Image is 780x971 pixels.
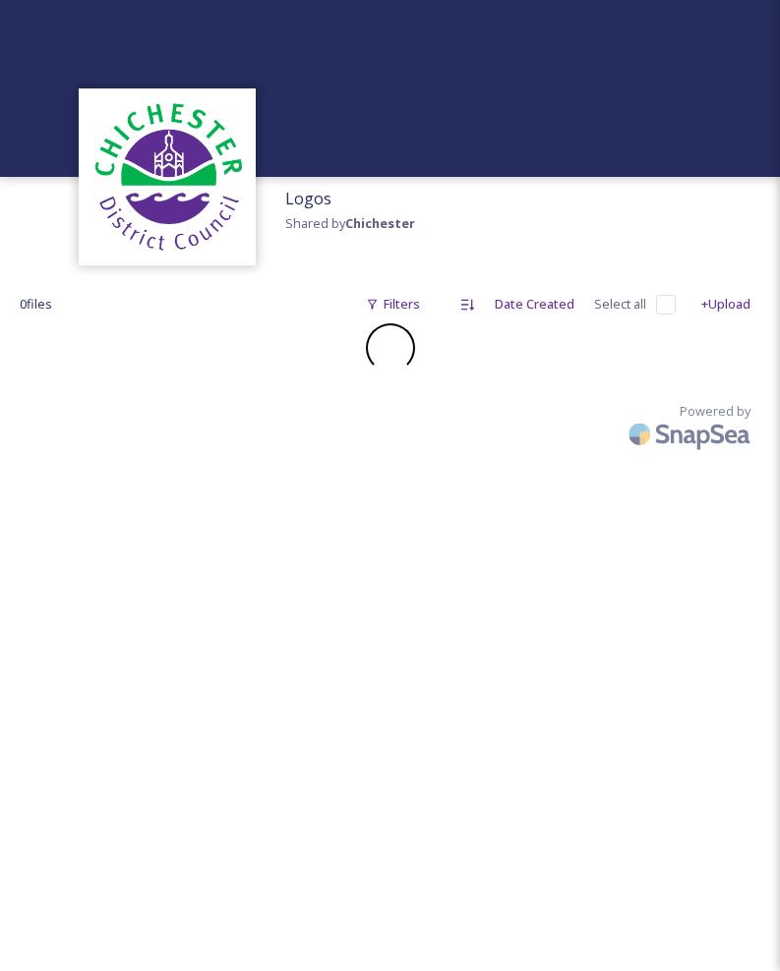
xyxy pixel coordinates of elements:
strong: Chichester [345,214,415,232]
span: Select all [594,295,646,314]
span: Shared by [285,214,415,232]
img: Logo_of_Chichester_District_Council.png [89,98,246,256]
div: Date Created [485,285,584,323]
span: Powered by [680,402,750,421]
div: +Upload [691,285,760,323]
span: Logos [285,188,331,209]
div: Filters [356,285,430,323]
img: SnapSea Logo [623,411,760,457]
span: 0 file s [20,295,52,314]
